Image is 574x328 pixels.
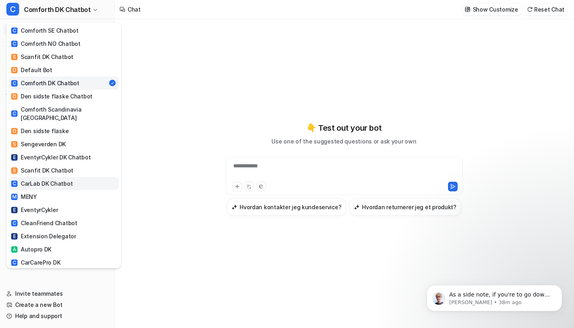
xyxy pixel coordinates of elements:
[11,219,77,227] div: CleanFriend Chatbot
[6,3,19,16] span: C
[11,128,18,134] span: D
[11,67,18,73] span: D
[11,66,52,74] div: Default Bot
[11,127,69,135] div: Den sidste flaske
[11,93,18,100] span: D
[11,110,18,117] span: C
[11,53,73,61] div: Scanfit DK Chatbot
[11,246,18,253] span: A
[11,194,18,200] span: M
[11,41,18,47] span: C
[11,220,18,226] span: C
[11,80,18,86] span: C
[24,4,90,15] span: Comforth DK Chatbot
[11,259,18,266] span: C
[11,153,90,161] div: EventyrCykler DK Chatbot
[11,207,18,213] span: E
[11,54,18,60] span: S
[11,258,60,267] div: CarCarePro DK
[6,22,121,268] div: CComforth DK Chatbot
[11,206,58,214] div: EventyrCykler
[11,154,18,161] span: E
[11,167,18,174] span: S
[415,268,574,324] iframe: Intercom notifications message
[11,27,18,34] span: C
[11,232,76,240] div: Extension Delegator
[11,79,79,87] div: Comforth DK Chatbot
[11,92,92,100] div: Den sidste flaske Chatbot
[11,141,18,147] span: S
[11,26,79,35] div: Comforth SE Chatbot
[11,39,81,48] div: Comforth NO Chatbot
[11,181,18,187] span: C
[11,192,37,201] div: MENY
[11,166,73,175] div: Scanfit DK Chatbot
[11,105,116,122] div: Comforth Scandinavia [GEOGRAPHIC_DATA]
[11,140,66,148] div: Sengeverden DK
[11,233,18,240] span: E
[11,179,73,188] div: CarLab DK Chatbot
[11,245,51,253] div: Autopro DK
